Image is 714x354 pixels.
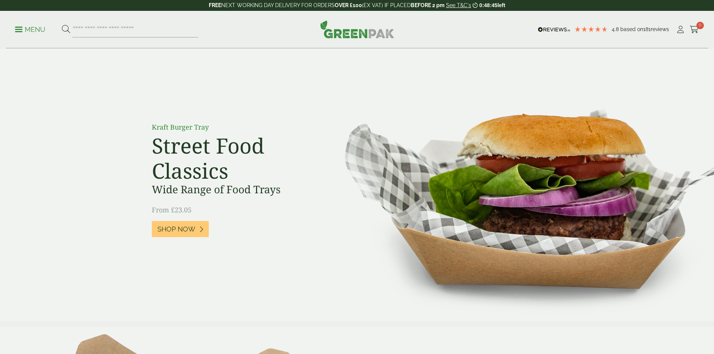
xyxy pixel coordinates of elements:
div: 4.78 Stars [574,26,608,33]
strong: FREE [209,2,221,8]
a: Shop Now [152,221,209,237]
h3: Wide Range of Food Trays [152,183,320,196]
span: 4.8 [612,26,620,32]
a: See T&C's [446,2,471,8]
h2: Street Food Classics [152,133,320,183]
span: 0:48:45 [479,2,497,8]
img: Street Food Classics [321,49,714,321]
span: 181 [643,26,651,32]
img: GreenPak Supplies [320,20,394,38]
span: From £23.05 [152,205,192,214]
a: Menu [15,25,45,33]
span: reviews [651,26,669,32]
strong: OVER £100 [335,2,362,8]
span: left [497,2,505,8]
a: 0 [690,24,699,35]
i: My Account [676,26,685,33]
strong: BEFORE 2 pm [411,2,445,8]
p: Menu [15,25,45,34]
img: REVIEWS.io [538,27,570,32]
p: Kraft Burger Tray [152,122,320,132]
i: Cart [690,26,699,33]
span: Shop Now [157,225,195,233]
span: 0 [696,22,704,29]
span: Based on [620,26,643,32]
